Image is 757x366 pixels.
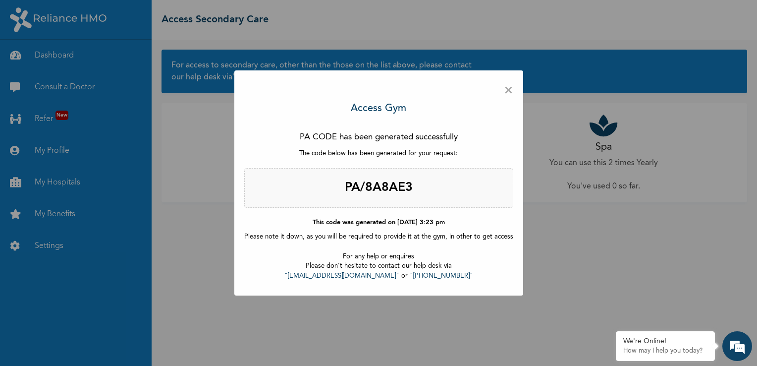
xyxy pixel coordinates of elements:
[244,168,513,208] h2: PA/8A8AE3
[623,347,707,355] p: How may I help you today?
[18,50,40,74] img: d_794563401_company_1708531726252_794563401
[351,101,406,116] h3: Access Gym
[410,273,473,279] a: "[PHONE_NUMBER]"
[284,273,399,279] a: "[EMAIL_ADDRESS][DOMAIN_NAME]"
[244,131,513,144] p: PA CODE has been generated successfully
[504,80,513,101] span: ×
[244,252,513,281] p: For any help or enquires Please don't hesitate to contact our help desk via or
[57,128,137,228] span: We're online!
[97,312,189,343] div: FAQs
[313,219,445,226] b: This code was generated on [DATE] 3:23 pm
[244,149,513,159] p: The code below has been generated for your request:
[52,56,166,68] div: Chat with us now
[5,329,97,336] span: Conversation
[5,277,189,312] textarea: Type your message and hit 'Enter'
[162,5,186,29] div: Minimize live chat window
[623,337,707,346] div: We're Online!
[244,232,513,242] p: Please note it down, as you will be required to provide it at the gym, in other to get access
